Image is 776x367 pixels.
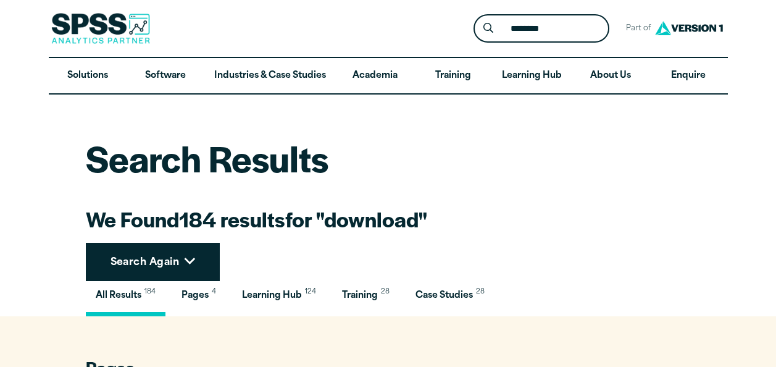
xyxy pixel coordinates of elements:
a: Solutions [49,58,127,94]
span: Training [342,291,378,300]
a: Enquire [649,58,727,94]
span: All Results [96,291,141,300]
span: Case Studies [415,291,473,300]
a: Learning Hub [492,58,572,94]
h1: Search Results [86,134,691,182]
a: About Us [572,58,649,94]
a: Software [127,58,204,94]
span: Pages [181,291,209,300]
svg: Search magnifying glass icon [483,23,493,33]
span: Learning Hub [242,291,302,300]
img: Version1 Logo [652,17,726,40]
h2: We Found for "download" [86,205,691,233]
a: Training [414,58,491,94]
nav: Desktop version of site main menu [49,58,728,94]
form: Site Header Search Form [474,14,609,43]
a: Industries & Case Studies [204,58,336,94]
button: Search Again [86,243,220,281]
a: Academia [336,58,414,94]
strong: 184 results [179,204,285,234]
span: Part of [619,20,652,38]
img: SPSS Analytics Partner [51,13,150,44]
button: Search magnifying glass icon [477,17,499,40]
